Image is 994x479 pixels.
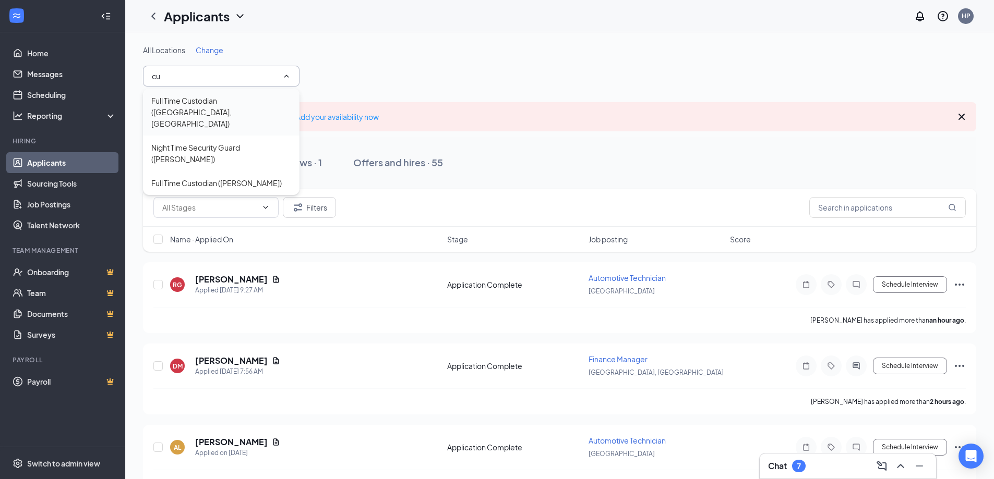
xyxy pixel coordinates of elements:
[13,246,114,255] div: Team Management
[589,273,666,283] span: Automotive Technician
[143,45,185,55] span: All Locations
[27,215,116,236] a: Talent Network
[929,316,964,324] b: an hour ago
[353,156,443,169] div: Offers and hires · 55
[873,458,890,474] button: ComposeMessage
[953,441,966,453] svg: Ellipses
[195,436,268,448] h5: [PERSON_NAME]
[196,45,223,55] span: Change
[930,398,964,406] b: 2 hours ago
[296,112,379,121] a: Add your availability now
[13,355,114,364] div: Payroll
[962,11,971,20] div: HP
[195,366,280,377] div: Applied [DATE] 7:56 AM
[800,443,812,451] svg: Note
[27,173,116,194] a: Sourcing Tools
[809,197,966,218] input: Search in applications
[173,280,182,289] div: RG
[27,84,116,105] a: Scheduling
[850,280,863,289] svg: ChatInactive
[873,276,947,293] button: Schedule Interview
[589,436,666,445] span: Automotive Technician
[447,234,468,244] span: Stage
[272,275,280,284] svg: Document
[850,443,863,451] svg: ChatInactive
[447,279,582,290] div: Application Complete
[164,7,230,25] h1: Applicants
[27,43,116,64] a: Home
[797,462,801,471] div: 7
[953,278,966,291] svg: Ellipses
[850,362,863,370] svg: ActiveChat
[911,458,928,474] button: Minimize
[162,202,257,213] input: All Stages
[825,280,837,289] svg: Tag
[195,285,280,296] div: Applied [DATE] 9:27 AM
[825,362,837,370] svg: Tag
[27,371,116,392] a: PayrollCrown
[447,442,582,452] div: Application Complete
[811,397,966,406] p: [PERSON_NAME] has applied more than .
[27,458,100,469] div: Switch to admin view
[173,362,183,371] div: DM
[283,197,336,218] button: Filter Filters
[589,234,628,244] span: Job posting
[27,283,116,303] a: TeamCrown
[151,177,282,189] div: Full Time Custodian ([PERSON_NAME])
[892,458,909,474] button: ChevronUp
[151,142,291,165] div: Night Time Security Guard ([PERSON_NAME])
[13,458,23,469] svg: Settings
[27,194,116,215] a: Job Postings
[152,70,278,82] input: All Job Postings
[768,460,787,472] h3: Chat
[195,355,268,366] h5: [PERSON_NAME]
[261,203,270,212] svg: ChevronDown
[170,234,233,244] span: Name · Applied On
[589,369,724,376] span: [GEOGRAPHIC_DATA], [GEOGRAPHIC_DATA]
[589,287,655,295] span: [GEOGRAPHIC_DATA]
[13,137,114,145] div: Hiring
[955,110,968,123] svg: Cross
[800,362,812,370] svg: Note
[282,72,291,80] svg: ChevronUp
[174,443,181,452] div: AL
[151,95,291,129] div: Full Time Custodian ([GEOGRAPHIC_DATA], [GEOGRAPHIC_DATA])
[873,439,947,456] button: Schedule Interview
[825,443,837,451] svg: Tag
[876,460,888,472] svg: ComposeMessage
[27,152,116,173] a: Applicants
[27,64,116,84] a: Messages
[27,303,116,324] a: DocumentsCrown
[589,450,655,458] span: [GEOGRAPHIC_DATA]
[447,361,582,371] div: Application Complete
[292,201,304,214] svg: Filter
[800,280,812,289] svg: Note
[272,438,280,446] svg: Document
[27,324,116,345] a: SurveysCrown
[272,357,280,365] svg: Document
[894,460,907,472] svg: ChevronUp
[937,10,949,22] svg: QuestionInfo
[730,234,751,244] span: Score
[27,110,117,121] div: Reporting
[810,316,966,325] p: [PERSON_NAME] has applied more than .
[101,11,111,21] svg: Collapse
[13,110,23,121] svg: Analysis
[11,10,22,21] svg: WorkstreamLogo
[959,444,984,469] div: Open Intercom Messenger
[147,10,160,22] svg: ChevronLeft
[589,354,648,364] span: Finance Manager
[953,360,966,372] svg: Ellipses
[195,274,268,285] h5: [PERSON_NAME]
[913,460,926,472] svg: Minimize
[195,448,280,458] div: Applied on [DATE]
[873,358,947,374] button: Schedule Interview
[27,262,116,283] a: OnboardingCrown
[914,10,926,22] svg: Notifications
[234,10,246,22] svg: ChevronDown
[948,203,956,212] svg: MagnifyingGlass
